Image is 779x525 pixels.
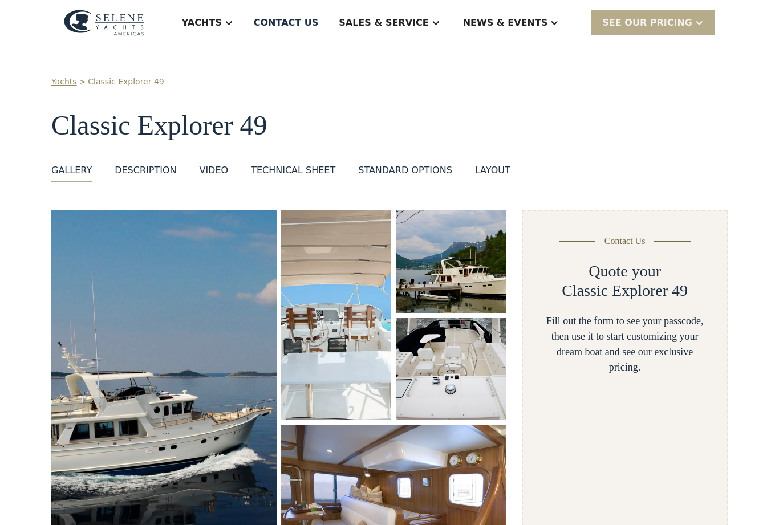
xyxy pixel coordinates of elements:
div: Contact Us [604,234,646,248]
a: Technical sheet [251,164,335,182]
div: News & EVENTS [463,16,548,30]
div: layout [475,164,510,177]
a: standard options [358,164,452,182]
div: DESCRIPTION [115,164,176,177]
a: DESCRIPTION [115,164,176,182]
img: 50 foot motor yacht [396,318,506,420]
a: Classic Explorer 49 [88,76,164,88]
img: 50 foot motor yacht [396,210,506,313]
div: standard options [358,164,452,177]
div: SEE Our Pricing [591,10,715,35]
img: logo [64,10,144,36]
a: GALLERY [51,164,92,182]
div: Sales & Service [339,16,428,30]
a: VIDEO [199,164,228,182]
div: GALLERY [51,164,92,177]
div: Yachts [182,16,222,30]
a: open lightbox [281,210,391,420]
div: Fill out the form to see your passcode, then use it to start customizing your dream boat and see ... [541,314,708,375]
h2: Quote your [589,262,661,281]
h2: Classic Explorer 49 [562,281,688,300]
a: Yachts [51,76,77,88]
a: open lightbox [396,210,506,313]
div: Technical sheet [251,164,335,177]
div: VIDEO [199,164,228,177]
h1: Classic Explorer 49 [51,111,728,141]
div: SEE Our Pricing [602,16,692,30]
a: layout [475,164,510,182]
a: open lightbox [396,318,506,420]
div: Contact US [254,16,319,30]
div: > [79,76,86,88]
